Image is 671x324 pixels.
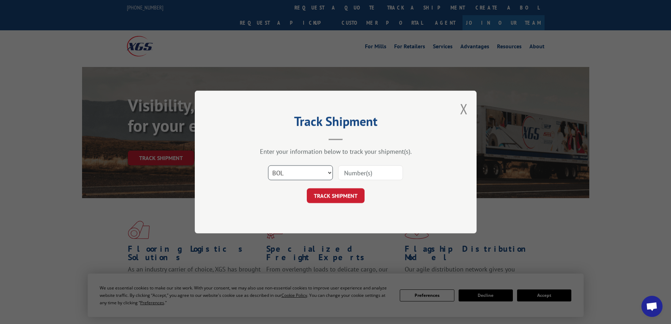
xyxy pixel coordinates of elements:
button: TRACK SHIPMENT [307,188,365,203]
h2: Track Shipment [230,116,441,130]
div: Open chat [641,296,663,317]
div: Enter your information below to track your shipment(s). [230,147,441,155]
button: Close modal [460,99,468,118]
input: Number(s) [338,165,403,180]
